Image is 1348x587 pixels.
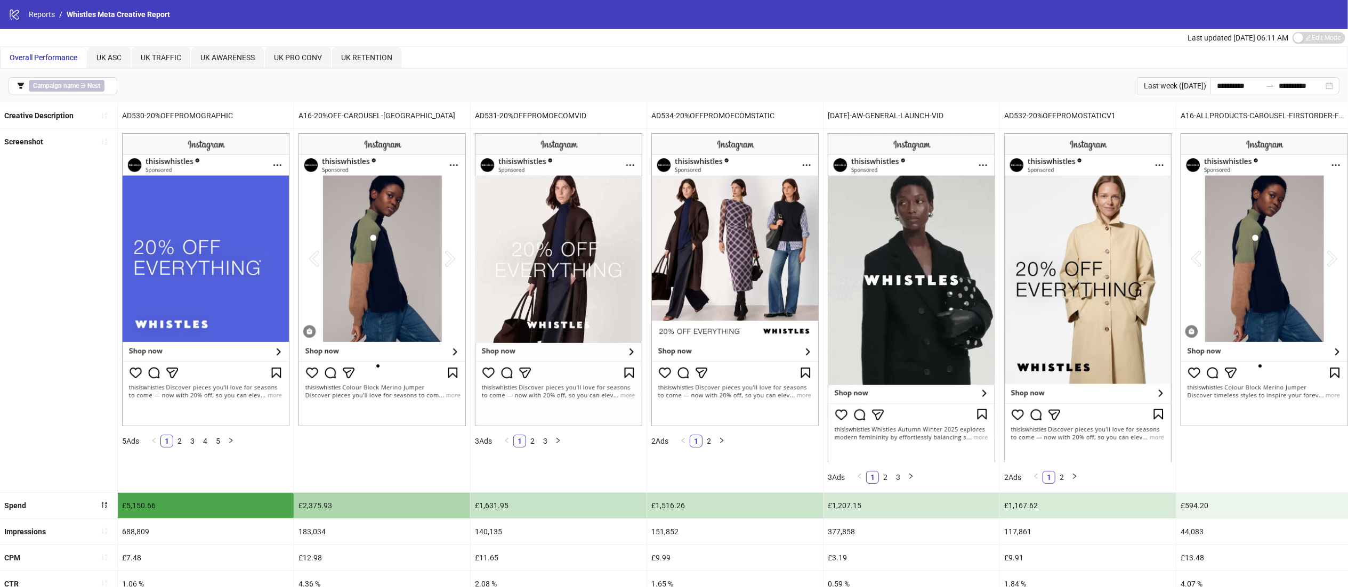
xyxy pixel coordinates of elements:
div: 377,858 [824,519,999,544]
li: Previous Page [148,435,160,447]
button: left [148,435,160,447]
img: Screenshot 6907488332731 [298,133,466,426]
li: Next Page [552,435,564,447]
div: £11.65 [471,545,647,570]
button: right [715,435,728,447]
li: 2 [1055,471,1068,484]
li: 1 [513,435,526,447]
button: left [501,435,513,447]
span: ∋ [29,80,104,92]
img: Screenshot 6905305411931 [1181,133,1348,426]
div: AD531-20%OFFPROMOECOMVID [471,103,647,128]
div: 117,861 [1000,519,1176,544]
b: CPM [4,553,20,562]
div: £7.48 [118,545,294,570]
a: 2 [703,435,715,447]
li: 2 [526,435,539,447]
div: £9.99 [647,545,823,570]
a: 1 [161,435,173,447]
a: 1 [1043,471,1055,483]
div: £9.91 [1000,545,1176,570]
span: sort-ascending [101,580,108,587]
li: Next Page [715,435,728,447]
a: Reports [27,9,57,20]
img: Screenshot 6906653070731 [122,133,289,426]
b: Impressions [4,527,46,536]
span: filter [17,82,25,89]
div: £12.98 [294,545,470,570]
span: left [151,437,157,444]
span: right [228,437,234,444]
span: sort-ascending [101,138,108,145]
span: UK PRO CONV [274,53,322,62]
div: £3.19 [824,545,999,570]
li: 3 [539,435,552,447]
div: £2,375.93 [294,493,470,518]
button: Campaign name ∋ Nest [9,77,117,94]
button: right [224,435,237,447]
span: sort-ascending [101,112,108,119]
b: Spend [4,501,26,510]
li: Previous Page [853,471,866,484]
span: left [857,473,863,479]
div: £1,207.15 [824,493,999,518]
img: Screenshot 6906561045731 [1004,133,1172,462]
div: 183,034 [294,519,470,544]
span: Last updated [DATE] 06:11 AM [1188,34,1288,42]
b: Creative Description [4,111,74,120]
li: Previous Page [501,435,513,447]
div: £1,167.62 [1000,493,1176,518]
li: 1 [1043,471,1055,484]
span: 3 Ads [828,473,845,482]
span: Overall Performance [10,53,77,62]
a: 5 [212,435,224,447]
a: 1 [514,435,526,447]
b: Nest [87,82,100,89]
span: right [908,473,914,479]
a: 1 [690,435,702,447]
div: A16-20%OFF-CAROUSEL-[GEOGRAPHIC_DATA] [294,103,470,128]
button: left [677,435,690,447]
div: £1,516.26 [647,493,823,518]
li: Next Page [224,435,237,447]
li: 5 [212,435,224,447]
span: UK AWARENESS [200,53,255,62]
div: 140,135 [471,519,647,544]
a: 3 [187,435,198,447]
span: to [1266,81,1274,90]
div: £5,150.66 [118,493,294,518]
a: 1 [867,471,878,483]
div: AD530-20%OFFPROMOGRAPHIC [118,103,294,128]
button: left [1030,471,1043,484]
span: left [504,437,510,444]
button: right [905,471,917,484]
li: / [59,9,62,20]
span: 3 Ads [475,437,492,445]
span: sort-descending [101,501,108,509]
span: right [1071,473,1078,479]
li: 3 [892,471,905,484]
span: sort-ascending [101,527,108,535]
b: Campaign name [33,82,79,89]
span: Whistles Meta Creative Report [67,10,170,19]
button: left [853,471,866,484]
span: UK ASC [96,53,122,62]
li: Previous Page [677,435,690,447]
li: 2 [879,471,892,484]
a: 2 [879,471,891,483]
a: 3 [892,471,904,483]
li: 2 [703,435,715,447]
div: Last week ([DATE]) [1137,77,1210,94]
a: 2 [174,435,185,447]
img: Screenshot 6906651679131 [651,133,819,426]
li: 1 [690,435,703,447]
span: left [680,437,687,444]
span: swap-right [1266,81,1274,90]
a: 4 [199,435,211,447]
img: Screenshot 6906648483131 [475,133,642,426]
li: Previous Page [1030,471,1043,484]
button: right [552,435,564,447]
li: Next Page [1068,471,1081,484]
div: 688,809 [118,519,294,544]
li: Next Page [905,471,917,484]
